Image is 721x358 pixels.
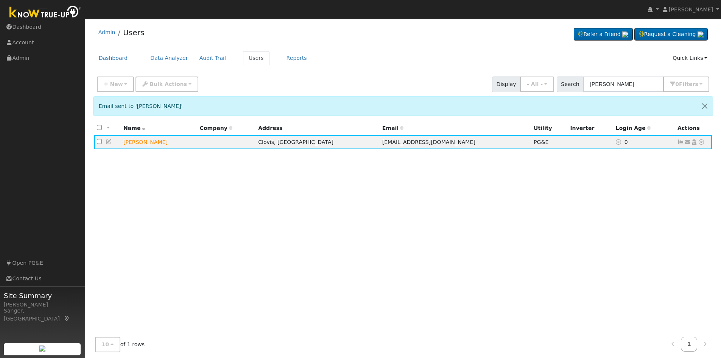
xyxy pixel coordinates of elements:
button: Close [697,97,713,115]
a: Show Graph [677,139,684,145]
span: [EMAIL_ADDRESS][DOMAIN_NAME] [382,139,475,145]
a: Other actions [698,138,705,146]
span: s [695,81,698,87]
button: New [97,77,134,92]
span: New [110,81,123,87]
span: Bulk Actions [149,81,187,87]
input: Search [583,77,663,92]
a: nunosiii@gmail.com [684,138,691,146]
span: Email [382,125,403,131]
span: Search [557,77,584,92]
span: Filter [679,81,698,87]
a: Dashboard [93,51,134,65]
span: Company name [200,125,232,131]
span: Days since last login [616,125,651,131]
a: Map [64,316,70,322]
div: Actions [677,124,709,132]
button: Bulk Actions [135,77,198,92]
a: Login As [691,139,698,145]
a: No login access [616,139,624,145]
td: Clovis, [GEOGRAPHIC_DATA] [255,135,380,149]
a: Audit Trail [194,51,232,65]
a: Reports [281,51,313,65]
div: [PERSON_NAME] [4,301,81,309]
a: Data Analyzer [145,51,194,65]
button: 0Filters [663,77,709,92]
span: Display [492,77,520,92]
a: Users [123,28,144,37]
a: Edit User [106,139,112,145]
span: of 1 rows [95,337,145,352]
span: PG&E [534,139,548,145]
button: 10 [95,337,120,352]
div: Utility [534,124,565,132]
td: Lead [121,135,197,149]
img: retrieve [698,31,704,38]
img: Know True-Up [6,4,85,21]
img: retrieve [622,31,628,38]
span: Site Summary [4,291,81,301]
span: Name [123,125,146,131]
div: Sanger, [GEOGRAPHIC_DATA] [4,307,81,323]
div: Inverter [570,124,610,132]
button: - All - [520,77,554,92]
a: Quick Links [667,51,713,65]
span: 08/18/2025 8:41:04 AM [624,139,628,145]
a: Refer a Friend [574,28,633,41]
img: retrieve [39,345,45,352]
a: 1 [681,337,698,352]
a: Admin [98,29,115,35]
div: Address [258,124,377,132]
a: Users [243,51,269,65]
a: Request a Cleaning [634,28,708,41]
span: Email sent to '[PERSON_NAME]' [99,103,183,109]
span: 10 [102,341,109,347]
span: [PERSON_NAME] [669,6,713,13]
